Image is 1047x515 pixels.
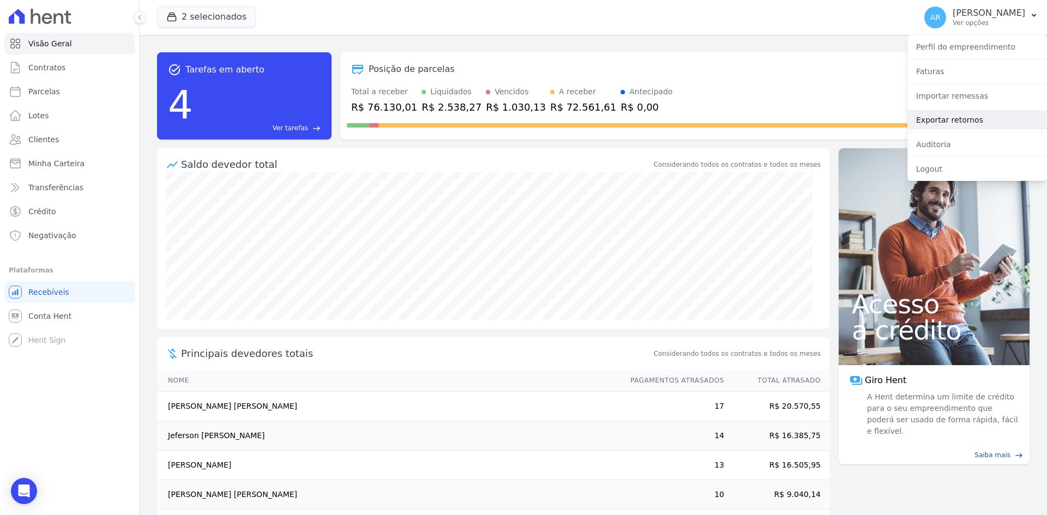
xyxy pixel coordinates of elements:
[28,134,59,145] span: Clientes
[4,33,135,54] a: Visão Geral
[28,62,65,73] span: Contratos
[4,129,135,150] a: Clientes
[168,63,181,76] span: task_alt
[157,369,620,392] th: Nome
[4,177,135,198] a: Transferências
[157,421,620,451] td: Jeferson [PERSON_NAME]
[9,264,130,277] div: Plataformas
[351,86,417,98] div: Total a receber
[4,201,135,222] a: Crédito
[168,76,193,133] div: 4
[28,287,69,298] span: Recebíveis
[28,38,72,49] span: Visão Geral
[4,57,135,78] a: Contratos
[559,86,596,98] div: A receber
[907,159,1047,179] a: Logout
[620,369,725,392] th: Pagamentos Atrasados
[907,86,1047,106] a: Importar remessas
[4,305,135,327] a: Conta Hent
[28,206,56,217] span: Crédito
[725,369,829,392] th: Total Atrasado
[181,157,652,172] div: Saldo devedor total
[907,37,1047,57] a: Perfil do empreendimento
[28,230,76,241] span: Negativação
[28,311,71,322] span: Conta Hent
[865,391,1019,437] span: A Hent determina um limite de crédito para o seu empreendimento que poderá ser usado de forma ráp...
[654,349,821,359] span: Considerando todos os contratos e todos os meses
[430,86,472,98] div: Liquidados
[157,7,256,27] button: 2 selecionados
[486,100,546,114] div: R$ 1.030,13
[725,480,829,510] td: R$ 9.040,14
[629,86,672,98] div: Antecipado
[4,281,135,303] a: Recebíveis
[621,100,672,114] div: R$ 0,00
[28,182,83,193] span: Transferências
[907,62,1047,81] a: Faturas
[185,63,264,76] span: Tarefas em aberto
[273,123,308,133] span: Ver tarefas
[725,421,829,451] td: R$ 16.385,75
[907,135,1047,154] a: Auditoria
[422,100,482,114] div: R$ 2.538,27
[725,451,829,480] td: R$ 16.505,95
[28,110,49,121] span: Lotes
[11,478,37,504] div: Open Intercom Messenger
[620,451,725,480] td: 13
[157,392,620,421] td: [PERSON_NAME] [PERSON_NAME]
[4,153,135,174] a: Minha Carteira
[620,480,725,510] td: 10
[157,451,620,480] td: [PERSON_NAME]
[953,19,1025,27] p: Ver opções
[916,2,1047,33] button: AR [PERSON_NAME] Ver opções
[654,160,821,169] div: Considerando todos os contratos e todos os meses
[351,100,417,114] div: R$ 76.130,01
[4,81,135,102] a: Parcelas
[4,225,135,246] a: Negativação
[852,317,1016,343] span: a crédito
[907,110,1047,130] a: Exportar retornos
[974,450,1010,460] span: Saiba mais
[865,374,906,387] span: Giro Hent
[1015,451,1023,459] span: east
[4,105,135,126] a: Lotes
[181,346,652,361] span: Principais devedores totais
[495,86,528,98] div: Vencidos
[28,86,60,97] span: Parcelas
[852,291,1016,317] span: Acesso
[550,100,616,114] div: R$ 72.561,61
[197,123,321,133] a: Ver tarefas east
[157,480,620,510] td: [PERSON_NAME] [PERSON_NAME]
[369,63,455,76] div: Posição de parcelas
[312,124,321,132] span: east
[620,392,725,421] td: 17
[845,450,1023,460] a: Saiba mais east
[620,421,725,451] td: 14
[725,392,829,421] td: R$ 20.570,55
[953,8,1025,19] p: [PERSON_NAME]
[28,158,85,169] span: Minha Carteira
[930,14,940,21] span: AR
